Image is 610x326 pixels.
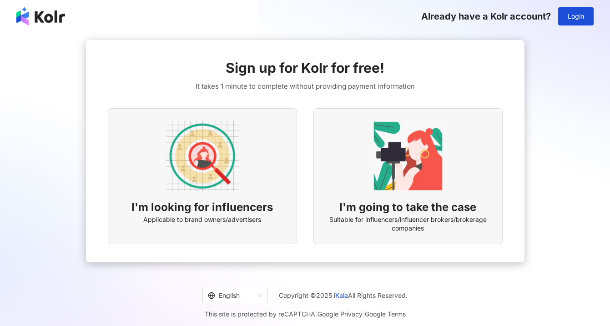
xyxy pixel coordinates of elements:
span: Already have a Kolr account? [421,11,551,22]
span: | [363,310,365,318]
img: KOL identity option [372,120,444,192]
img: logo [16,7,65,25]
span: Suitable for influencers/influencer brokers/brokerage companies [325,215,491,233]
span: Sign up for Kolr for free! [226,58,384,77]
a: Google Privacy [318,310,363,318]
span: Copyright © 2025 All Rights Reserved. [279,290,408,301]
span: | [315,310,318,318]
button: Login [558,7,594,25]
div: English [208,288,254,303]
a: iKala [334,291,348,299]
span: This site is protected by reCAPTCHA [205,309,406,320]
a: Google Terms [365,310,406,318]
span: I'm going to take the case [339,200,476,215]
span: It takes 1 minute to complete without providing payment information [196,81,415,92]
span: Login [568,13,584,20]
img: AD identity option [166,120,239,192]
span: I'm looking for influencers [131,200,273,215]
span: Applicable to brand owners/advertisers [143,215,261,224]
